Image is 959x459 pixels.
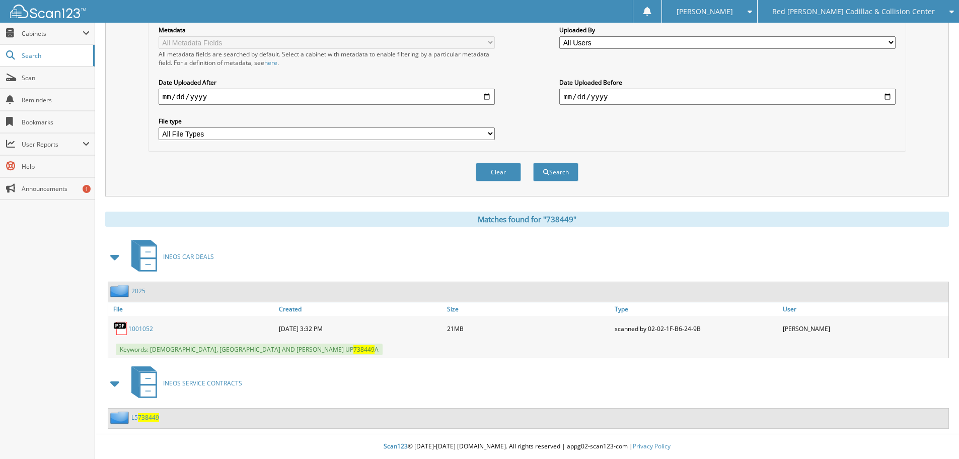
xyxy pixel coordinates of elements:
[108,302,276,316] a: File
[559,78,896,87] label: Date Uploaded Before
[276,302,445,316] a: Created
[909,411,959,459] iframe: Chat Widget
[264,58,277,67] a: here
[772,9,935,15] span: Red [PERSON_NAME] Cadillac & Collision Center
[10,5,86,18] img: scan123-logo-white.svg
[559,89,896,105] input: end
[125,237,214,277] a: INEOS CAR DEALS
[276,318,445,339] div: [DATE] 3:32 PM
[633,442,671,450] a: Privacy Policy
[612,302,780,316] a: Type
[159,117,495,125] label: File type
[677,9,733,15] span: [PERSON_NAME]
[780,302,948,316] a: User
[131,287,145,295] a: 2025
[384,442,408,450] span: Scan123
[113,321,128,336] img: PDF.png
[22,118,90,126] span: Bookmarks
[22,29,83,38] span: Cabinets
[128,324,153,333] a: 1001052
[159,26,495,34] label: Metadata
[131,413,159,422] a: L5738449
[22,74,90,82] span: Scan
[780,318,948,339] div: [PERSON_NAME]
[163,379,242,387] span: INEOS SERVICE CONTRACTS
[612,318,780,339] div: scanned by 02-02-1F-B6-24-9B
[559,26,896,34] label: Uploaded By
[22,184,90,193] span: Announcements
[22,140,83,149] span: User Reports
[110,411,131,424] img: folder2.png
[163,252,214,261] span: INEOS CAR DEALS
[105,212,949,227] div: Matches found for "738449"
[138,413,159,422] span: 738449
[22,96,90,104] span: Reminders
[159,89,495,105] input: start
[95,434,959,459] div: © [DATE]-[DATE] [DOMAIN_NAME]. All rights reserved | appg02-scan123-com |
[159,78,495,87] label: Date Uploaded After
[22,51,88,60] span: Search
[159,50,495,67] div: All metadata fields are searched by default. Select a cabinet with metadata to enable filtering b...
[445,302,613,316] a: Size
[22,162,90,171] span: Help
[110,285,131,297] img: folder2.png
[476,163,521,181] button: Clear
[353,345,375,354] span: 738449
[125,363,242,403] a: INEOS SERVICE CONTRACTS
[445,318,613,339] div: 21MB
[83,185,91,193] div: 1
[116,344,383,355] span: Keywords: [DEMOGRAPHIC_DATA], [GEOGRAPHIC_DATA] AND [PERSON_NAME] UP A
[533,163,578,181] button: Search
